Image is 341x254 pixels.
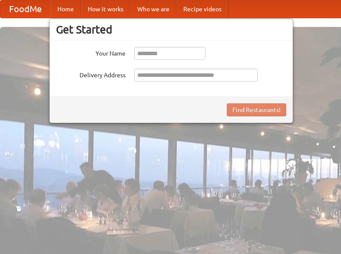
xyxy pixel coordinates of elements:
[0,0,50,18] a: FoodMe
[56,69,126,79] label: Delivery Address
[50,0,81,18] a: Home
[176,0,228,18] a: Recipe videos
[81,0,130,18] a: How it works
[56,23,286,36] h3: Get Started
[56,47,126,58] label: Your Name
[130,0,176,18] a: Who we are
[227,103,286,116] button: Find Restaurants!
